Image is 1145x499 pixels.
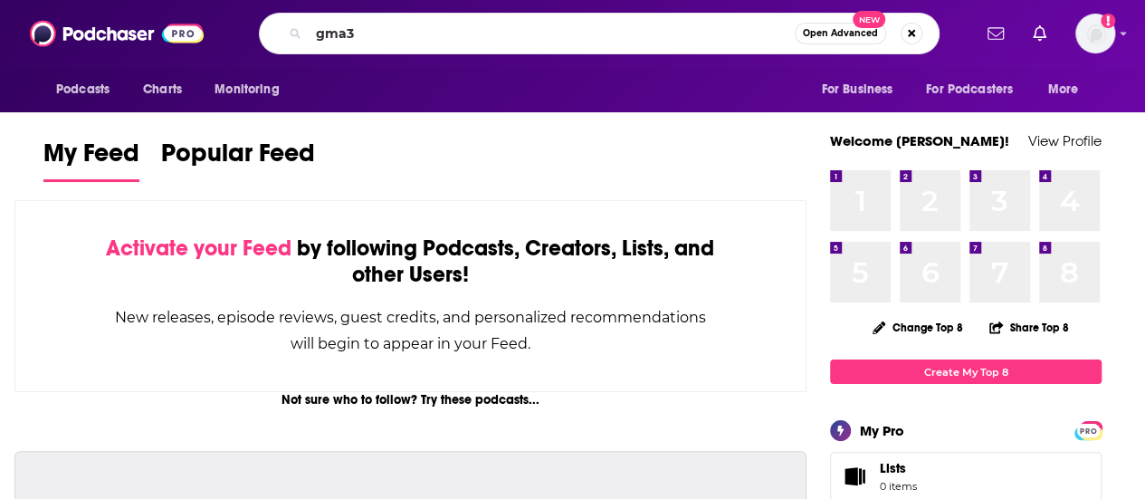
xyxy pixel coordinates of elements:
button: open menu [43,72,133,107]
button: Show profile menu [1075,14,1115,53]
span: Lists [880,460,917,476]
button: Share Top 8 [988,310,1070,345]
button: open menu [202,72,302,107]
span: Lists [880,460,906,476]
span: Monitoring [215,77,279,102]
svg: Add a profile image [1101,14,1115,28]
button: Open AdvancedNew [795,23,886,44]
span: Charts [143,77,182,102]
input: Search podcasts, credits, & more... [309,19,795,48]
span: 0 items [880,480,917,493]
span: Podcasts [56,77,110,102]
div: My Pro [860,422,904,439]
span: Activate your Feed [106,235,291,262]
span: For Podcasters [926,77,1013,102]
span: My Feed [43,138,139,179]
button: open menu [808,72,915,107]
div: by following Podcasts, Creators, Lists, and other Users! [106,235,715,288]
span: Logged in as ahusic2015 [1075,14,1115,53]
button: Change Top 8 [862,316,974,339]
a: My Feed [43,138,139,182]
a: Show notifications dropdown [1026,18,1054,49]
button: open menu [1035,72,1102,107]
div: Search podcasts, credits, & more... [259,13,940,54]
img: Podchaser - Follow, Share and Rate Podcasts [30,16,204,51]
a: Show notifications dropdown [980,18,1011,49]
span: Popular Feed [161,138,315,179]
a: Create My Top 8 [830,360,1102,384]
a: Popular Feed [161,138,315,182]
button: open menu [914,72,1039,107]
img: User Profile [1075,14,1115,53]
span: Lists [836,464,873,489]
a: View Profile [1028,132,1102,149]
span: For Business [821,77,892,102]
span: More [1048,77,1079,102]
div: Not sure who to follow? Try these podcasts... [14,392,806,408]
a: Charts [131,72,193,107]
span: Open Advanced [803,29,878,38]
a: Welcome [PERSON_NAME]! [830,132,1009,149]
div: New releases, episode reviews, guest credits, and personalized recommendations will begin to appe... [106,304,715,357]
span: New [853,11,885,28]
a: PRO [1077,423,1099,437]
span: PRO [1077,424,1099,437]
